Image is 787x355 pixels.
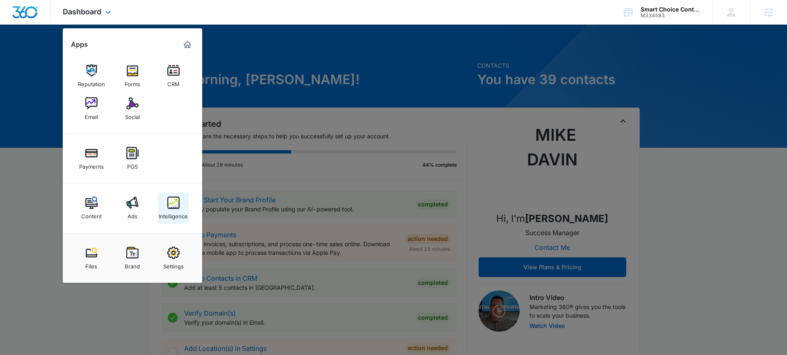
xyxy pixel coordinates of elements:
[158,60,189,92] a: CRM
[159,209,188,220] div: Intelligence
[125,110,140,120] div: Social
[163,259,184,270] div: Settings
[117,60,148,92] a: Forms
[81,209,102,220] div: Content
[76,60,107,92] a: Reputation
[125,259,140,270] div: Brand
[76,93,107,124] a: Email
[85,110,98,120] div: Email
[158,243,189,274] a: Settings
[85,259,97,270] div: Files
[63,7,101,16] span: Dashboard
[76,243,107,274] a: Files
[79,159,104,170] div: Payments
[117,192,148,224] a: Ads
[641,6,700,13] div: account name
[125,77,140,87] div: Forms
[76,143,107,174] a: Payments
[78,77,105,87] div: Reputation
[117,243,148,274] a: Brand
[128,209,137,220] div: Ads
[71,41,88,48] h2: Apps
[117,93,148,124] a: Social
[181,38,194,51] a: Marketing 360® Dashboard
[167,77,180,87] div: CRM
[117,143,148,174] a: POS
[76,192,107,224] a: Content
[158,192,189,224] a: Intelligence
[127,159,138,170] div: POS
[641,13,700,18] div: account id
